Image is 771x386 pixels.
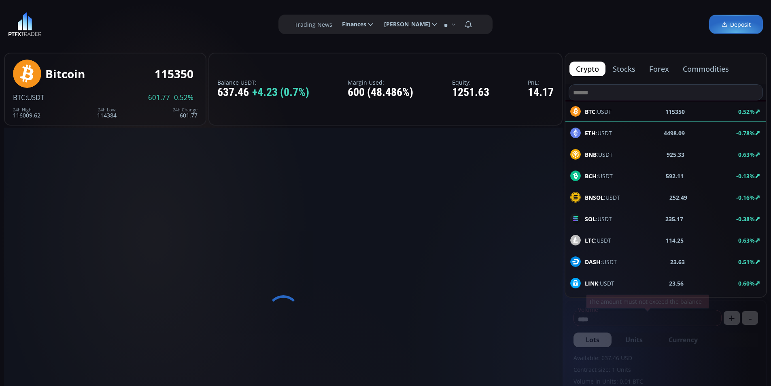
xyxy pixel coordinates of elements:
span: +4.23 (0.7%) [252,86,309,99]
button: forex [643,62,675,76]
span: :USDT [585,193,620,202]
span: 0.52% [174,94,193,101]
b: -0.16% [736,194,755,201]
span: Deposit [721,20,751,29]
div: 24h Change [173,107,198,112]
div: 601.77 [173,107,198,118]
b: DASH [585,258,601,266]
b: 114.25 [666,236,684,245]
div: 637.46 [217,86,309,99]
label: Trading News [295,20,332,29]
label: Balance USDT: [217,79,309,85]
b: 235.17 [665,215,683,223]
div: 114384 [97,107,117,118]
div: 14.17 [528,86,554,99]
label: Equity: [452,79,489,85]
span: :USDT [585,150,613,159]
b: -0.38% [736,215,755,223]
b: 0.60% [738,279,755,287]
b: 0.63% [738,151,755,158]
b: 0.51% [738,258,755,266]
b: BNSOL [585,194,604,201]
b: 252.49 [669,193,687,202]
span: [PERSON_NAME] [378,16,430,32]
div: Bitcoin [45,68,85,80]
b: 23.63 [670,258,685,266]
b: LINK [585,279,598,287]
label: Margin Used: [348,79,413,85]
b: LTC [585,237,595,244]
b: SOL [585,215,596,223]
span: :USDT [585,279,614,288]
div: 116009.62 [13,107,40,118]
span: :USDT [585,215,612,223]
b: 925.33 [667,150,684,159]
button: crypto [569,62,605,76]
button: stocks [606,62,642,76]
span: :USDT [585,129,612,137]
div: 1251.63 [452,86,489,99]
img: LOGO [8,12,42,36]
span: :USDT [585,172,613,180]
div: 24h High [13,107,40,112]
b: ETH [585,129,596,137]
label: PnL: [528,79,554,85]
button: commodities [676,62,735,76]
b: BNB [585,151,597,158]
div: 24h Low [97,107,117,112]
span: :USDT [585,258,617,266]
b: BCH [585,172,597,180]
span: BTC [13,93,25,102]
a: Deposit [709,15,763,34]
b: -0.78% [736,129,755,137]
span: 601.77 [148,94,170,101]
span: :USDT [25,93,44,102]
div: 600 (48.486%) [348,86,413,99]
div: 115350 [155,68,193,80]
b: 0.63% [738,237,755,244]
b: 592.11 [666,172,684,180]
span: :USDT [585,236,611,245]
b: 23.56 [669,279,684,288]
span: Finances [336,16,366,32]
b: -0.13% [736,172,755,180]
b: 4498.09 [664,129,685,137]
